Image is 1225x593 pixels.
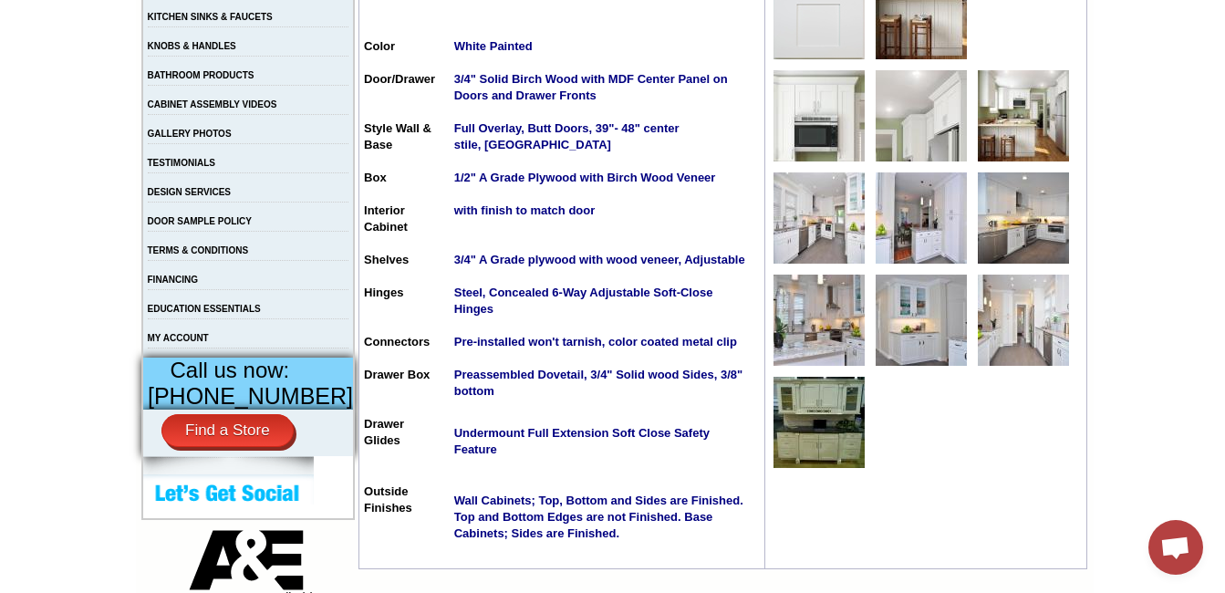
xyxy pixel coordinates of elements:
span: [PHONE_NUMBER] [148,383,353,409]
a: GALLERY PHOTOS [148,129,232,139]
strong: with finish to match door [454,203,596,217]
strong: Preassembled Dovetail, 3/4" Solid wood Sides, 3/8" bottom [454,368,743,398]
span: Box [364,171,387,184]
a: EDUCATION ESSENTIALS [148,304,261,314]
a: TESTIMONIALS [148,158,215,168]
strong: 3/4" A Grade plywood with wood veneer, Adjustable [454,253,745,266]
strong: 1/2" A Grade Plywood with Birch Wood Veneer [454,171,716,184]
strong: Steel, Concealed 6-Way Adjustable Soft-Close Hinges [454,286,713,316]
span: Wall Cabinets; Top, Bottom and Sides are Finished. Top and Bottom Edges are not Finished. Base Ca... [454,494,743,540]
strong: 3/4" Solid Birch Wood with MDF Center Panel on Doors and Drawer Fronts [454,72,728,102]
a: Open chat [1148,520,1203,575]
span: Connectors [364,335,430,349]
span: Shelves [364,253,409,266]
a: BATHROOM PRODUCTS [148,70,254,80]
a: TERMS & CONDITIONS [148,245,249,255]
strong: Full Overlay, Butt Doors, 39"- 48" center stile, [GEOGRAPHIC_DATA] [454,121,680,151]
a: MY ACCOUNT [148,333,209,343]
strong: White Painted [454,39,533,53]
span: Undermount Full Extension Soft Close Safety Feature [454,426,710,456]
span: Call us now: [171,358,290,382]
span: Drawer Box [364,368,430,381]
a: FINANCING [148,275,199,285]
span: Interior Cabinet [364,203,408,234]
a: DOOR SAMPLE POLICY [148,216,252,226]
span: Drawer Glides [364,417,404,447]
a: Find a Store [161,414,294,447]
span: Color [364,39,395,53]
span: Door/Drawer [364,72,435,86]
span: Hinges [364,286,403,299]
a: KITCHEN SINKS & FAUCETS [148,12,273,22]
span: Outside Finishes [364,484,412,515]
span: Style Wall & Base [364,121,431,151]
a: CABINET ASSEMBLY VIDEOS [148,99,277,109]
a: KNOBS & HANDLES [148,41,236,51]
strong: Pre-installed won't tarnish, color coated metal clip [454,335,737,349]
a: DESIGN SERVICES [148,187,232,197]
